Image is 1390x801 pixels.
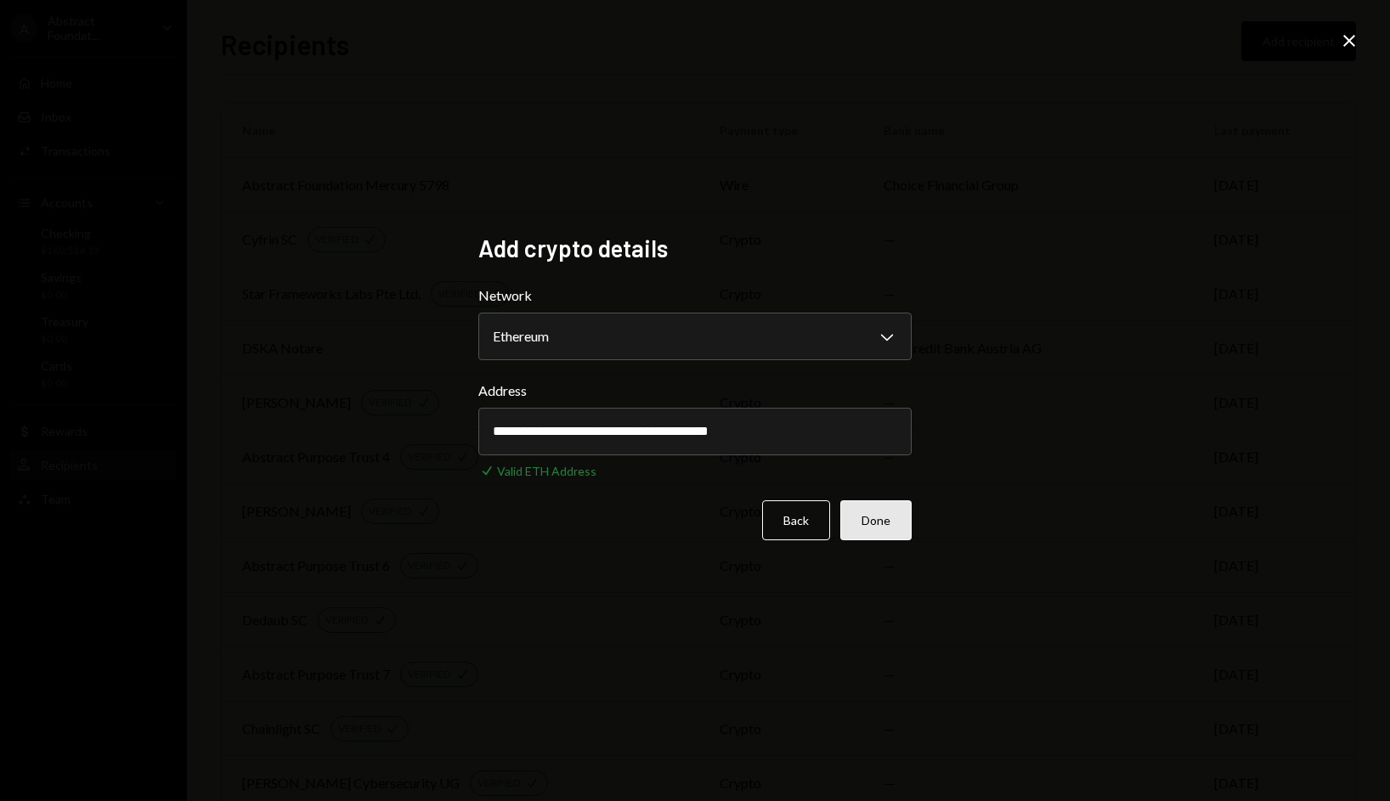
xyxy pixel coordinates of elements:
label: Network [478,285,912,306]
button: Network [478,313,912,360]
h2: Add crypto details [478,232,912,265]
div: Valid ETH Address [497,462,596,480]
label: Address [478,381,912,401]
button: Back [762,500,830,540]
button: Done [840,500,912,540]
